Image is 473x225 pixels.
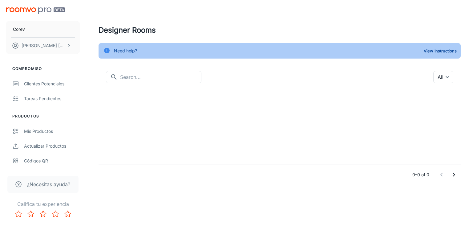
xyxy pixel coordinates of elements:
div: Mis productos [24,128,80,135]
p: Califica tu experiencia [5,200,81,208]
p: [PERSON_NAME] [PERSON_NAME] [22,42,65,49]
button: [PERSON_NAME] [PERSON_NAME] [6,38,80,54]
div: Actualizar productos [24,143,80,149]
span: ¿Necesitas ayuda? [27,181,70,188]
div: Códigos QR [24,157,80,164]
div: Need help? [114,45,137,57]
div: All [433,71,453,83]
button: Rate 3 star [37,208,49,220]
button: Rate 5 star [62,208,74,220]
img: Roomvo PRO Beta [6,7,65,14]
div: Tareas pendientes [24,95,80,102]
button: Rate 2 star [25,208,37,220]
p: 0–0 of 0 [412,171,429,178]
button: Rate 4 star [49,208,62,220]
button: Rate 1 star [12,208,25,220]
button: Corev [6,21,80,37]
button: Go to next page [448,169,460,181]
button: View Instructions [422,46,458,55]
input: Search... [120,71,201,83]
p: Corev [13,26,25,33]
h4: Designer Rooms [99,25,461,36]
div: Clientes potenciales [24,80,80,87]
